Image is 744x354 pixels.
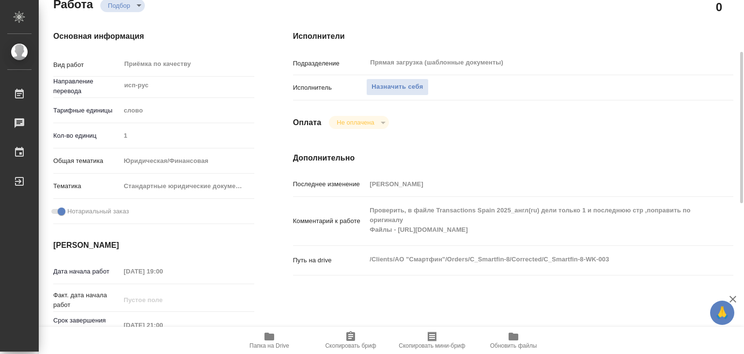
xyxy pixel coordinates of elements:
p: Тематика [53,181,120,191]
div: слово [120,102,254,119]
h4: Дополнительно [293,152,733,164]
input: Пустое поле [120,293,205,307]
p: Вид работ [53,60,120,70]
textarea: Проверить, в файле Transactions Spain 2025_англ(ru) дели только 1 и последнюю стр ,поправить по о... [366,202,697,238]
p: Срок завершения работ [53,316,120,335]
p: Путь на drive [293,256,367,265]
button: Папка на Drive [229,327,310,354]
button: Скопировать бриф [310,327,391,354]
span: Нотариальный заказ [67,207,129,216]
button: 🙏 [710,301,734,325]
h4: Основная информация [53,31,254,42]
input: Пустое поле [120,129,254,143]
p: Последнее изменение [293,179,367,189]
span: Назначить себя [372,81,423,93]
div: Подбор [329,116,388,129]
p: Общая тематика [53,156,120,166]
span: 🙏 [714,303,730,323]
p: Тарифные единицы [53,106,120,115]
p: Факт. дата начала работ [53,290,120,310]
button: Не оплачена [334,118,377,127]
span: Папка на Drive [249,342,289,349]
div: Юридическая/Финансовая [120,153,254,169]
h4: Оплата [293,117,322,129]
p: Дата начала работ [53,267,120,276]
input: Пустое поле [120,318,205,332]
p: Комментарий к работе [293,216,367,226]
p: Кол-во единиц [53,131,120,141]
textarea: /Clients/АО "Смартфин"/Orders/C_Smartfin-8/Corrected/C_Smartfin-8-WK-003 [366,251,697,268]
h4: Исполнители [293,31,733,42]
span: Скопировать мини-бриф [399,342,465,349]
span: Скопировать бриф [325,342,376,349]
p: Исполнитель [293,83,367,93]
span: Обновить файлы [490,342,537,349]
button: Обновить файлы [473,327,554,354]
input: Пустое поле [120,264,205,278]
button: Подбор [105,1,133,10]
input: Пустое поле [366,177,697,191]
button: Назначить себя [366,79,428,96]
h4: [PERSON_NAME] [53,240,254,251]
div: Стандартные юридические документы, договоры, уставы [120,178,254,194]
p: Направление перевода [53,77,120,96]
button: Скопировать мини-бриф [391,327,473,354]
p: Подразделение [293,59,367,68]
